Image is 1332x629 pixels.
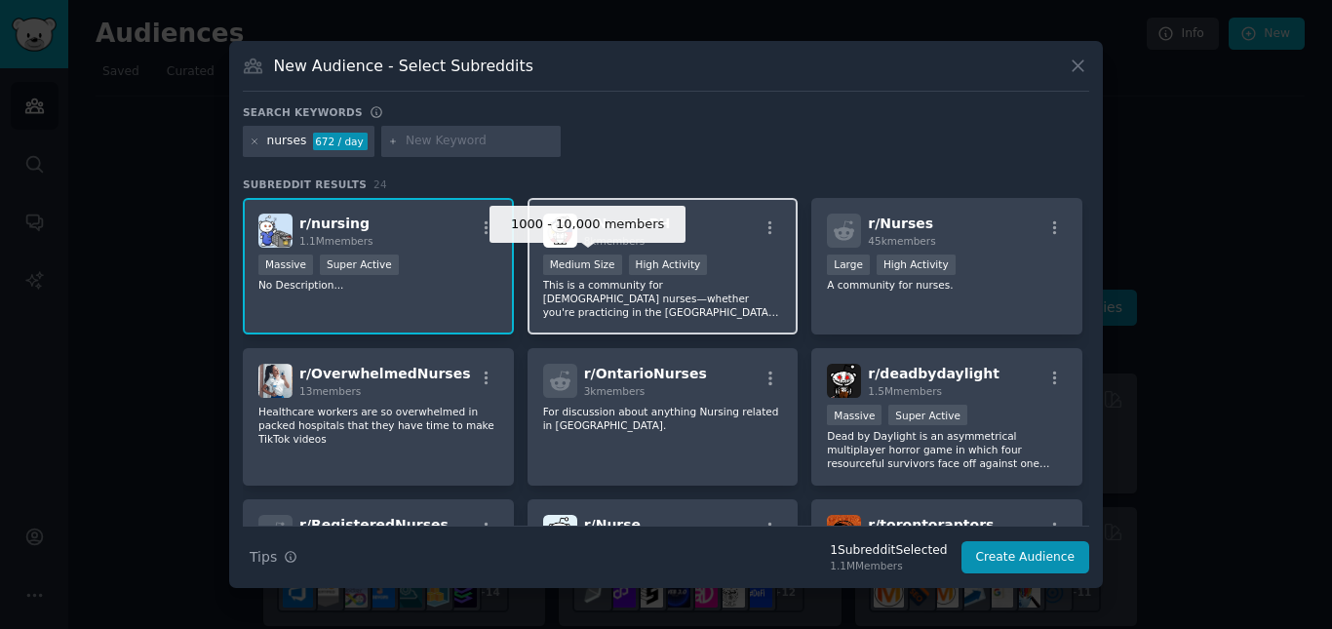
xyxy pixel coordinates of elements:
[543,255,622,275] div: Medium Size
[258,364,293,398] img: OverwhelmedNurses
[250,547,277,568] span: Tips
[827,364,861,398] img: deadbydaylight
[406,133,554,150] input: New Keyword
[629,255,708,275] div: High Activity
[827,278,1067,292] p: A community for nurses.
[258,214,293,248] img: nursing
[274,56,533,76] h3: New Audience - Select Subreddits
[243,105,363,119] h3: Search keywords
[868,385,942,397] span: 1.5M members
[584,235,646,247] span: 8k members
[243,177,367,191] span: Subreddit Results
[258,255,313,275] div: Massive
[827,405,881,425] div: Massive
[543,405,783,432] p: For discussion about anything Nursing related in [GEOGRAPHIC_DATA].
[830,559,947,572] div: 1.1M Members
[313,133,368,150] div: 672 / day
[299,235,373,247] span: 1.1M members
[584,517,641,532] span: r/ Nurse
[373,178,387,190] span: 24
[267,133,307,150] div: nurses
[827,255,870,275] div: Large
[827,515,861,549] img: torontoraptors
[299,366,471,381] span: r/ OverwhelmedNurses
[258,405,498,446] p: Healthcare workers are so overwhelmed in packed hospitals that they have time to make TikTok videos
[868,366,999,381] span: r/ deadbydaylight
[961,541,1090,574] button: Create Audience
[868,216,933,231] span: r/ Nurses
[830,542,947,560] div: 1 Subreddit Selected
[258,278,498,292] p: No Description...
[243,540,304,574] button: Tips
[543,278,783,319] p: This is a community for [DEMOGRAPHIC_DATA] nurses—whether you're practicing in the [GEOGRAPHIC_DA...
[543,515,577,549] img: Nurse
[543,214,577,248] img: NursesPH
[868,517,994,532] span: r/ torontoraptors
[868,235,935,247] span: 45k members
[584,366,707,381] span: r/ OntarioNurses
[299,385,361,397] span: 13 members
[888,405,967,425] div: Super Active
[584,385,646,397] span: 3k members
[299,517,449,532] span: r/ RegisteredNurses
[299,216,370,231] span: r/ nursing
[827,429,1067,470] p: Dead by Daylight is an asymmetrical multiplayer horror game in which four resourceful survivors f...
[584,216,671,231] span: r/ NursesPH
[877,255,956,275] div: High Activity
[320,255,399,275] div: Super Active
